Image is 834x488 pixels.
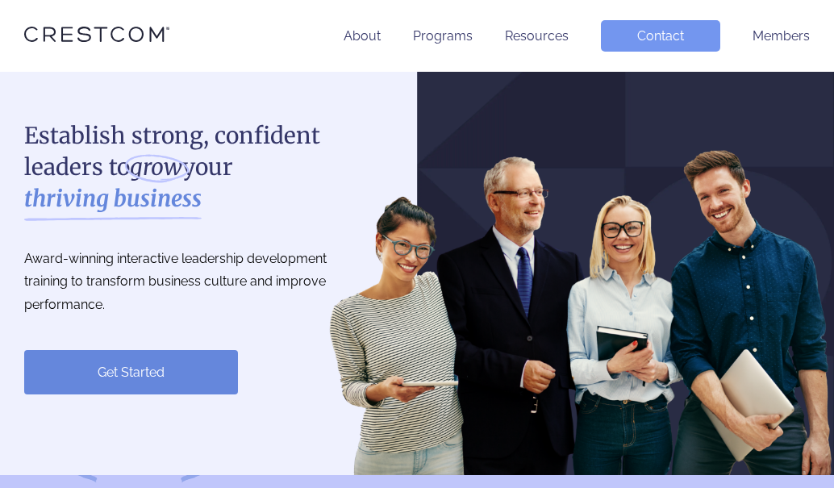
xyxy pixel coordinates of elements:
a: About [344,28,381,44]
p: Award-winning interactive leadership development training to transform business culture and impro... [24,248,363,317]
a: Resources [505,28,569,44]
a: Programs [413,28,473,44]
i: grow [130,152,182,183]
a: Get Started [24,350,238,394]
strong: thriving business [24,183,202,215]
h1: Establish strong, confident leaders to your [24,120,363,215]
a: Members [753,28,810,44]
a: Contact [601,20,720,52]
